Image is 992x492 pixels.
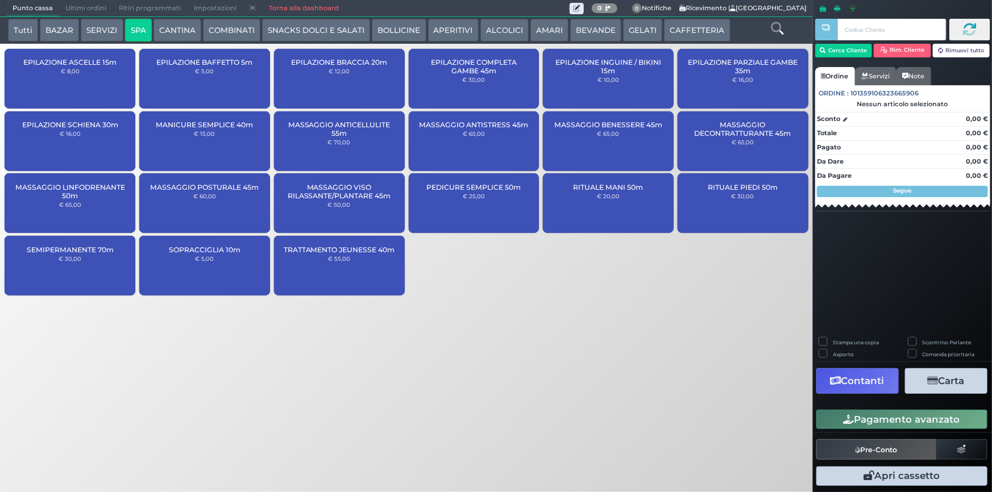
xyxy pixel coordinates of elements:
span: MASSAGGIO ANTISTRESS 45m [419,120,528,129]
input: Codice Cliente [837,19,946,40]
a: Ordine [815,67,855,85]
strong: Totale [817,129,837,137]
span: RITUALE PIEDI 50m [708,183,778,191]
span: Ultimi ordini [59,1,113,16]
button: APERITIVI [428,19,479,41]
span: SEMIPERMANENTE 70m [27,245,114,254]
button: BEVANDE [570,19,621,41]
button: CAFFETTERIA [664,19,730,41]
button: Apri cassetto [816,466,987,486]
span: Ritiri programmati [113,1,187,16]
small: € 5,00 [195,255,214,262]
span: MASSAGGIO ANTICELLULITE 55m [284,120,395,137]
span: Impostazioni [188,1,243,16]
span: EPILAZIONE COMPLETA GAMBE 45m [418,58,529,75]
button: Rim. Cliente [874,44,931,57]
strong: Segue [894,187,912,194]
button: BOLLICINE [372,19,426,41]
strong: 0,00 € [966,172,988,180]
strong: 0,00 € [966,115,988,123]
label: Asporto [833,351,854,358]
label: Comanda prioritaria [923,351,975,358]
small: € 55,00 [328,255,350,262]
small: € 16,00 [60,130,81,137]
span: PEDICURE SEMPLICE 50m [426,183,521,191]
small: € 65,00 [463,130,485,137]
span: 0 [632,3,642,14]
small: € 70,00 [328,139,351,145]
span: MASSAGGIO BENESSERE 45m [554,120,662,129]
span: MASSAGGIO POSTURALE 45m [150,183,259,191]
button: Carta [905,368,987,394]
small: € 60,00 [193,193,216,199]
small: € 30,00 [59,255,81,262]
span: Ordine : [819,89,849,98]
span: Punto cassa [6,1,59,16]
small: € 50,00 [328,201,351,208]
b: 0 [597,4,602,12]
span: EPILAZIONE BAFFETTO 5m [156,58,252,66]
small: € 65,00 [732,139,754,145]
small: € 12,00 [329,68,350,74]
span: MANICURE SEMPLICE 40m [156,120,253,129]
button: Pre-Conto [816,439,937,460]
span: EPILAZIONE SCHIENA 30m [22,120,118,129]
span: EPILAZIONE PARZIALE GAMBE 35m [687,58,799,75]
span: EPILAZIONE ASCELLE 15m [23,58,117,66]
button: SPA [125,19,152,41]
a: Servizi [855,67,896,85]
small: € 20,00 [597,193,620,199]
span: EPILAZIONE BRACCIA 20m [291,58,387,66]
strong: Pagato [817,143,841,151]
button: ALCOLICI [480,19,529,41]
small: € 16,00 [732,76,753,83]
small: € 8,00 [61,68,80,74]
button: SNACKS DOLCI E SALATI [262,19,370,41]
small: € 30,00 [462,76,485,83]
label: Stampa una copia [833,339,879,346]
strong: 0,00 € [966,157,988,165]
span: SOPRACCIGLIA 10m [169,245,240,254]
button: COMBINATI [203,19,260,41]
small: € 15,00 [194,130,215,137]
small: € 65,00 [59,201,81,208]
strong: Sconto [817,114,840,124]
button: Rimuovi tutto [933,44,990,57]
span: MASSAGGIO VISO RILASSANTE/PLANTARE 45m [284,183,395,200]
button: SERVIZI [81,19,123,41]
span: MASSAGGIO DECONTRATTURANTE 45m [687,120,799,137]
div: Nessun articolo selezionato [815,100,990,108]
strong: Da Dare [817,157,844,165]
small: € 5,00 [195,68,214,74]
a: Torna alla dashboard [263,1,345,16]
span: RITUALE MANI 50m [574,183,644,191]
small: € 10,00 [597,76,619,83]
a: Note [896,67,931,85]
button: BAZAR [40,19,79,41]
button: CANTINA [153,19,201,41]
span: MASSAGGIO LINFODRENANTE 50m [14,183,126,200]
small: € 25,00 [463,193,485,199]
button: GELATI [623,19,662,41]
label: Scontrino Parlante [923,339,972,346]
button: Pagamento avanzato [816,410,987,429]
button: Contanti [816,368,899,394]
strong: Da Pagare [817,172,852,180]
span: 101359106323665906 [851,89,919,98]
small: € 65,00 [597,130,620,137]
button: AMARI [530,19,568,41]
strong: 0,00 € [966,129,988,137]
button: Tutti [8,19,38,41]
span: TRATTAMENTO JEUNESSE 40m [284,245,395,254]
small: € 30,00 [732,193,754,199]
strong: 0,00 € [966,143,988,151]
button: Cerca Cliente [815,44,873,57]
span: EPILAZIONE INGUINE / BIKINI 15m [553,58,664,75]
